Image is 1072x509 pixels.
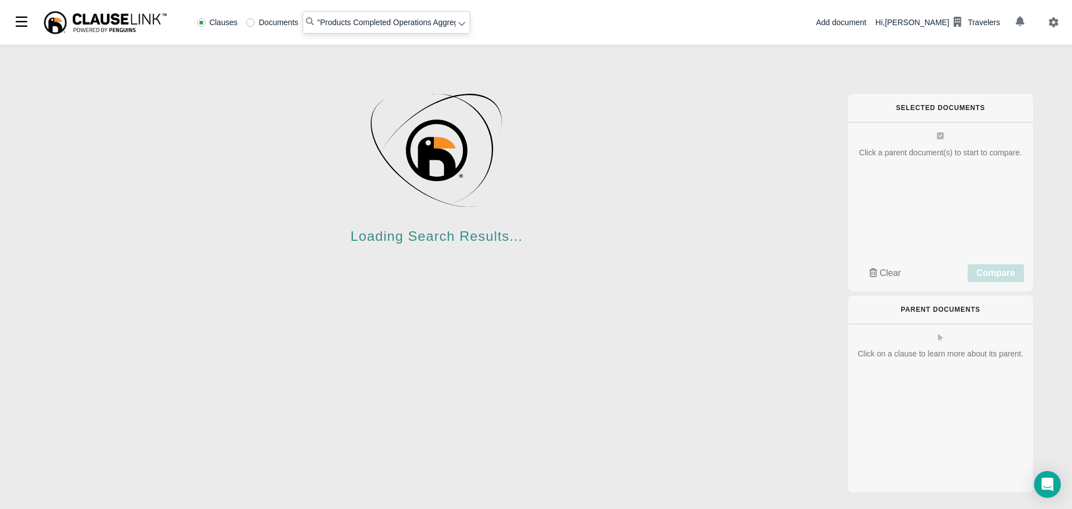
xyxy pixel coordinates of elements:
[367,80,506,220] img: Loading...
[879,268,901,278] span: Clear
[857,348,1024,360] div: Click on a clause to learn more about its parent.
[875,13,1000,32] div: Hi, [PERSON_NAME]
[816,17,866,28] div: Add document
[48,228,825,244] h3: Loading Search Results...
[197,18,238,26] label: Clauses
[866,104,1015,112] h6: Selected Documents
[977,268,1015,278] span: Compare
[857,264,913,282] button: Clear
[857,147,1024,159] div: Click a parent document(s) to start to compare.
[968,17,1000,28] div: Travelers
[968,264,1024,282] button: Compare
[246,18,298,26] label: Documents
[42,10,168,35] img: ClauseLink
[1034,471,1061,498] div: Open Intercom Messenger
[303,11,470,34] input: Search library...
[866,306,1015,313] h6: Parent Documents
